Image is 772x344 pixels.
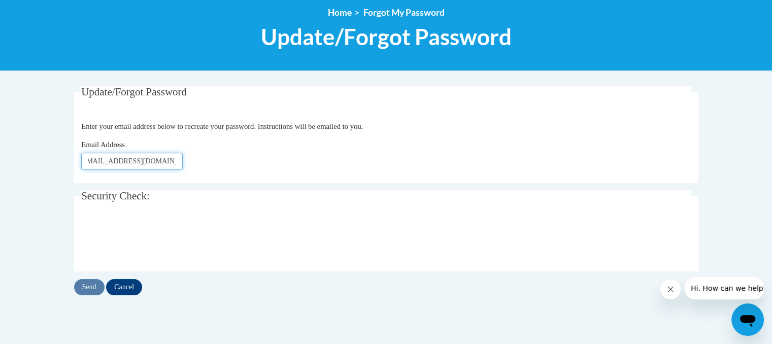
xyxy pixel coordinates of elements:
iframe: Close message [660,279,681,299]
span: Update/Forgot Password [81,86,187,98]
iframe: Message from company [685,277,764,299]
span: Email Address [81,141,125,149]
span: Security Check: [81,190,150,202]
span: Update/Forgot Password [261,23,512,50]
span: Enter your email address below to recreate your password. Instructions will be emailed to you. [81,122,363,130]
span: Hi. How can we help? [6,7,82,15]
iframe: Button to launch messaging window [731,303,764,336]
a: Home [328,7,352,18]
input: Email [81,153,183,170]
span: Forgot My Password [363,7,445,18]
iframe: reCAPTCHA [81,219,236,259]
input: Cancel [106,279,142,295]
